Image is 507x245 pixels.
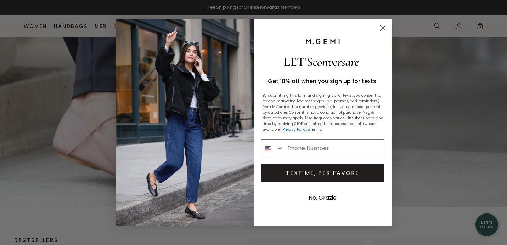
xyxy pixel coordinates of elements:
span: LET'S [283,55,359,69]
span: Get 10% off when you sign up for texts. [268,77,378,85]
p: By submitting this form and signing up for texts, you consent to receive marketing text messages ... [263,93,383,132]
button: Search Countries [261,140,284,157]
input: Phone Number [284,140,384,157]
img: United States [265,146,271,151]
a: Privacy Policy [282,127,308,132]
img: 8e0fdc03-8c87-4df5-b69c-a6dfe8fe7031.jpeg [116,19,254,226]
button: TEXT ME, PER FAVORE [261,164,384,182]
span: conversare [313,55,359,69]
button: No, Grazie [305,189,340,207]
a: Terms [310,127,321,132]
img: M.Gemi [305,38,340,45]
button: Close dialog [377,22,389,34]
